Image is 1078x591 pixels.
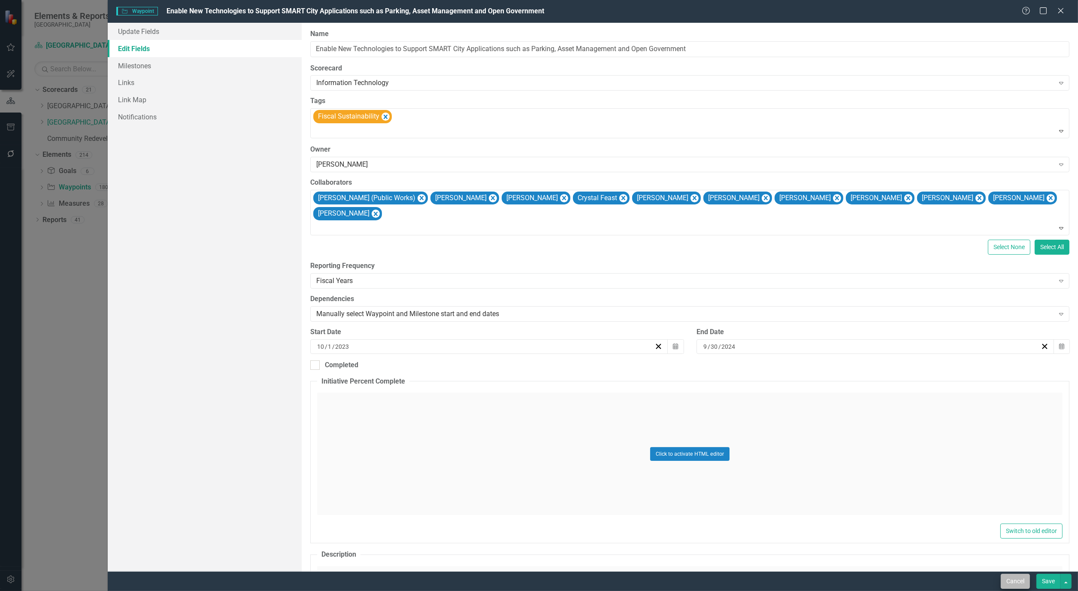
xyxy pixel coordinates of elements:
div: [PERSON_NAME] [504,192,559,204]
div: Start Date [310,327,683,337]
div: Completed [325,360,358,370]
input: Waypoint Name [310,41,1069,57]
div: [PERSON_NAME] [316,159,1054,169]
div: Remove Marvin Negron [904,194,912,202]
div: [PERSON_NAME] [634,192,690,204]
div: Remove Robin Burris [560,194,568,202]
div: [PERSON_NAME] [433,192,488,204]
div: Information Technology [316,78,1054,88]
div: Crystal Feast [575,192,618,204]
span: Enable New Technologies to Support SMART City Applications such as Parking, Asset Management and ... [167,7,545,15]
div: [PERSON_NAME] [919,192,975,204]
span: / [718,343,721,350]
label: Scorecard [310,64,1069,73]
label: Dependencies [310,294,1069,304]
div: [PERSON_NAME] [990,192,1046,204]
label: Collaborators [310,178,1069,188]
div: Remove Joe Petrella [975,194,984,202]
div: End Date [696,327,1069,337]
a: Milestones [108,57,302,74]
span: / [325,343,327,350]
span: Waypoint [116,7,157,15]
div: Remove Matt Williams [372,210,380,218]
div: Remove Michael Massoglia [833,194,841,202]
button: Select None [988,240,1030,255]
legend: Initiative Percent Complete [317,377,409,387]
div: Remove Matthew Vilord [1047,194,1055,202]
div: Remove Kimberly Bruns [489,194,497,202]
button: Switch to old editor [1000,524,1063,539]
label: Owner [310,145,1069,155]
button: Cancel [1001,574,1030,589]
div: Manually select Waypoint and Milestone start and end dates [316,309,1054,319]
button: Save [1036,574,1060,589]
div: Remove Damon Grant [690,194,699,202]
div: Remove James Breakfield (Public Works) [418,194,426,202]
label: Name [310,29,1069,39]
div: [PERSON_NAME] [315,207,371,220]
a: Links [108,74,302,91]
button: Select All [1035,240,1069,255]
a: Link Map [108,91,302,108]
div: Remove [object Object] [382,113,390,121]
div: [PERSON_NAME] (Public Works) [315,192,417,204]
div: Remove Crystal Feast [619,194,627,202]
label: Reporting Frequency [310,261,1069,271]
span: Fiscal Sustainability [318,112,379,120]
a: Update Fields [108,23,302,40]
div: Remove Michelle Hoffmann [762,194,770,202]
span: / [332,343,335,350]
span: / [708,343,710,350]
div: Fiscal Years [316,276,1054,286]
div: [PERSON_NAME] [848,192,903,204]
label: Tags [310,96,1069,106]
button: Click to activate HTML editor [650,447,730,461]
div: [PERSON_NAME] [777,192,832,204]
legend: Description [317,550,360,560]
a: Notifications [108,108,302,125]
a: Edit Fields [108,40,302,57]
div: [PERSON_NAME] [706,192,761,204]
